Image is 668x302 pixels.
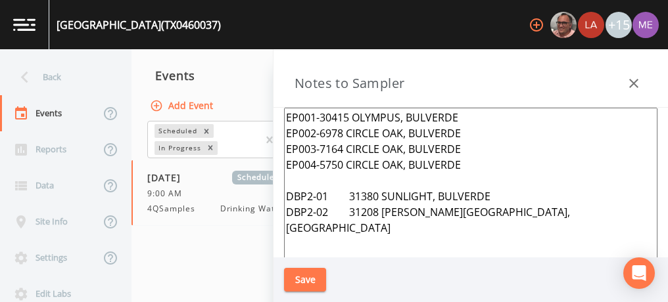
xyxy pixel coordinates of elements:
div: Scheduled [155,124,199,138]
div: Remove Scheduled [199,124,214,138]
div: +15 [606,12,632,38]
button: Add Event [147,94,218,118]
button: Save [284,268,326,292]
div: [GEOGRAPHIC_DATA] (TX0460037) [57,17,221,33]
div: Open Intercom Messenger [623,257,655,289]
img: d4d65db7c401dd99d63b7ad86343d265 [632,12,659,38]
div: Events [131,59,322,92]
img: logo [13,18,36,31]
div: Remove In Progress [203,141,218,155]
span: 9:00 AM [147,188,190,200]
img: e2d790fa78825a4bb76dcb6ab311d44c [550,12,577,38]
div: Mike Franklin [550,12,577,38]
span: [DATE] [147,171,190,184]
h3: Notes to Sampler [295,73,404,94]
img: cf6e799eed601856facf0d2563d1856d [578,12,604,38]
span: 4QSamples [147,203,203,215]
div: Lauren Saenz [577,12,605,38]
a: [DATE]Scheduled9:00 AM4QSamplesDrinking Water [131,160,322,226]
div: In Progress [155,141,203,155]
span: Scheduled [232,171,284,184]
span: Drinking Water [220,203,284,215]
